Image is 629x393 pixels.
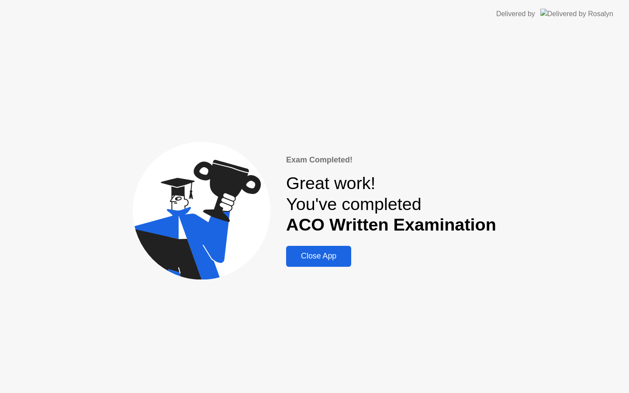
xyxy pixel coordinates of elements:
div: Exam Completed! [286,154,496,166]
img: Delivered by Rosalyn [540,9,613,19]
b: ACO Written Examination [286,215,496,234]
div: Great work! You've completed [286,173,496,235]
button: Close App [286,246,351,267]
div: Delivered by [496,9,535,19]
div: Close App [289,252,349,261]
